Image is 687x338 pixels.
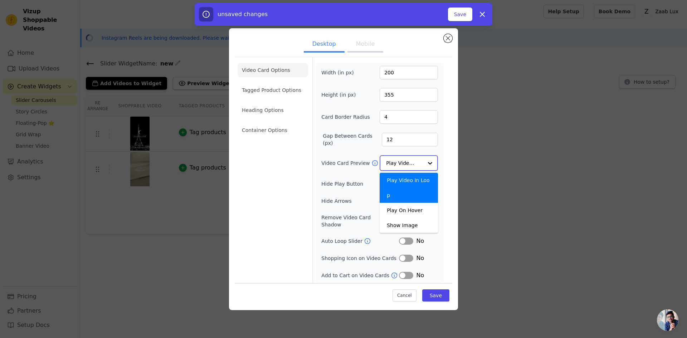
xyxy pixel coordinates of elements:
label: Height (in px) [321,91,360,98]
li: Heading Options [238,103,308,117]
label: Card Border Radius [321,113,370,121]
label: Shopping Icon on Video Cards [321,255,399,262]
li: Tagged Product Options [238,83,308,97]
li: Video Card Options [238,63,308,77]
a: Open chat [657,309,678,331]
label: Video Card Preview [321,160,371,167]
label: Add to Cart on Video Cards [321,272,391,279]
label: Auto Loop Slider [321,237,364,245]
label: Hide Arrows [321,197,399,205]
button: Save [422,289,449,302]
span: No [416,254,424,263]
div: Play Video In Loop [380,173,438,203]
span: unsaved changes [218,11,268,18]
label: Width (in px) [321,69,360,76]
label: Remove Video Card Shadow [321,214,392,228]
button: Mobile [347,37,383,53]
label: Gap Between Cards (px) [323,132,382,147]
li: Container Options [238,123,308,137]
button: Cancel [393,289,416,302]
label: Hide Play Button [321,180,399,187]
button: Close modal [444,34,452,43]
button: Save [448,8,472,21]
div: Play On Hover [380,203,438,218]
div: Show Image [380,218,438,233]
button: Desktop [304,37,345,53]
span: No [416,237,424,245]
span: No [416,271,424,280]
